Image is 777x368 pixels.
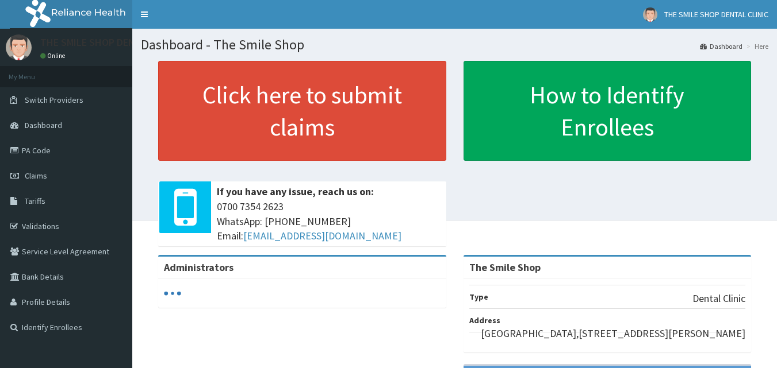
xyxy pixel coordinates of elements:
[158,61,446,161] a: Click here to submit claims
[6,34,32,60] img: User Image
[469,315,500,326] b: Address
[464,61,752,161] a: How to Identify Enrollees
[25,196,45,206] span: Tariffs
[217,185,374,198] b: If you have any issue, reach us on:
[664,9,768,20] span: THE SMILE SHOP DENTAL CLINIC
[481,326,745,341] p: [GEOGRAPHIC_DATA],[STREET_ADDRESS][PERSON_NAME]
[643,7,657,22] img: User Image
[744,41,768,51] li: Here
[700,41,742,51] a: Dashboard
[25,171,47,181] span: Claims
[141,37,768,52] h1: Dashboard - The Smile Shop
[40,37,183,48] p: THE SMILE SHOP DENTAL CLINIC
[469,261,541,274] strong: The Smile Shop
[217,199,441,243] span: 0700 7354 2623 WhatsApp: [PHONE_NUMBER] Email:
[164,261,234,274] b: Administrators
[469,292,488,302] b: Type
[243,229,401,242] a: [EMAIL_ADDRESS][DOMAIN_NAME]
[25,120,62,130] span: Dashboard
[164,285,181,302] svg: audio-loading
[692,291,745,306] p: Dental Clinic
[25,95,83,105] span: Switch Providers
[40,52,68,60] a: Online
